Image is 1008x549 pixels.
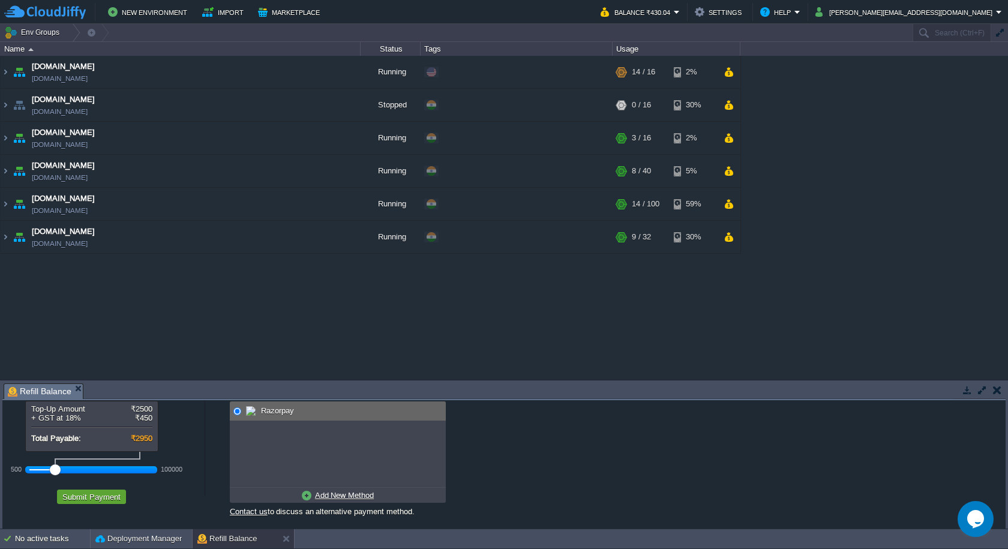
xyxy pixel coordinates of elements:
[32,238,88,250] span: [DOMAIN_NAME]
[31,404,152,413] div: Top-Up Amount
[95,533,182,545] button: Deployment Manager
[1,155,10,187] img: AMDAwAAAACH5BAEAAAAALAAAAAABAAEAAAICRAEAOw==
[1,89,10,121] img: AMDAwAAAACH5BAEAAAAALAAAAAABAAEAAAICRAEAOw==
[299,488,377,503] a: Add New Method
[32,61,95,73] a: [DOMAIN_NAME]
[632,155,651,187] div: 8 / 40
[1,122,10,154] img: AMDAwAAAACH5BAEAAAAALAAAAAABAAEAAAICRAEAOw==
[760,5,794,19] button: Help
[11,89,28,121] img: AMDAwAAAACH5BAEAAAAALAAAAAABAAEAAAICRAEAOw==
[674,89,713,121] div: 30%
[197,533,257,545] button: Refill Balance
[4,24,64,41] button: Env Groups
[695,5,745,19] button: Settings
[613,42,740,56] div: Usage
[11,56,28,88] img: AMDAwAAAACH5BAEAAAAALAAAAAABAAEAAAICRAEAOw==
[674,122,713,154] div: 2%
[361,221,421,253] div: Running
[59,491,124,502] button: Submit Payment
[958,501,996,537] iframe: chat widget
[11,188,28,220] img: AMDAwAAAACH5BAEAAAAALAAAAAABAAEAAAICRAEAOw==
[230,503,446,517] div: to discuss an alternative payment method.
[131,434,152,443] span: ₹2950
[202,5,247,19] button: Import
[361,56,421,88] div: Running
[1,56,10,88] img: AMDAwAAAACH5BAEAAAAALAAAAAABAAEAAAICRAEAOw==
[32,172,88,184] a: [DOMAIN_NAME]
[361,122,421,154] div: Running
[258,406,294,415] span: Razorpay
[108,5,191,19] button: New Environment
[632,188,659,220] div: 14 / 100
[674,188,713,220] div: 59%
[230,507,268,516] a: Contact us
[315,491,374,500] u: Add New Method
[161,466,182,473] div: 100000
[8,384,71,399] span: Refill Balance
[361,155,421,187] div: Running
[815,5,996,19] button: [PERSON_NAME][EMAIL_ADDRESS][DOMAIN_NAME]
[131,404,152,413] span: ₹2500
[361,89,421,121] div: Stopped
[632,89,651,121] div: 0 / 16
[11,221,28,253] img: AMDAwAAAACH5BAEAAAAALAAAAAABAAEAAAICRAEAOw==
[32,127,95,139] a: [DOMAIN_NAME]
[361,42,420,56] div: Status
[11,155,28,187] img: AMDAwAAAACH5BAEAAAAALAAAAAABAAEAAAICRAEAOw==
[32,94,95,106] a: [DOMAIN_NAME]
[632,221,651,253] div: 9 / 32
[32,193,95,205] a: [DOMAIN_NAME]
[674,155,713,187] div: 5%
[4,5,86,20] img: CloudJiffy
[258,5,323,19] button: Marketplace
[15,529,90,548] div: No active tasks
[32,106,88,118] span: [DOMAIN_NAME]
[674,221,713,253] div: 30%
[1,221,10,253] img: AMDAwAAAACH5BAEAAAAALAAAAAABAAEAAAICRAEAOw==
[601,5,674,19] button: Balance ₹430.04
[632,56,655,88] div: 14 / 16
[32,160,95,172] a: [DOMAIN_NAME]
[32,73,88,85] a: [DOMAIN_NAME]
[135,413,152,422] span: ₹450
[32,139,88,151] a: [DOMAIN_NAME]
[632,122,651,154] div: 3 / 16
[361,188,421,220] div: Running
[11,466,22,473] div: 500
[1,42,360,56] div: Name
[674,56,713,88] div: 2%
[28,48,34,51] img: AMDAwAAAACH5BAEAAAAALAAAAAABAAEAAAICRAEAOw==
[11,122,28,154] img: AMDAwAAAACH5BAEAAAAALAAAAAABAAEAAAICRAEAOw==
[421,42,612,56] div: Tags
[32,226,95,238] a: [DOMAIN_NAME]
[31,413,152,422] div: + GST at 18%
[32,205,88,217] span: [DOMAIN_NAME]
[31,434,152,443] div: Total Payable:
[1,188,10,220] img: AMDAwAAAACH5BAEAAAAALAAAAAABAAEAAAICRAEAOw==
